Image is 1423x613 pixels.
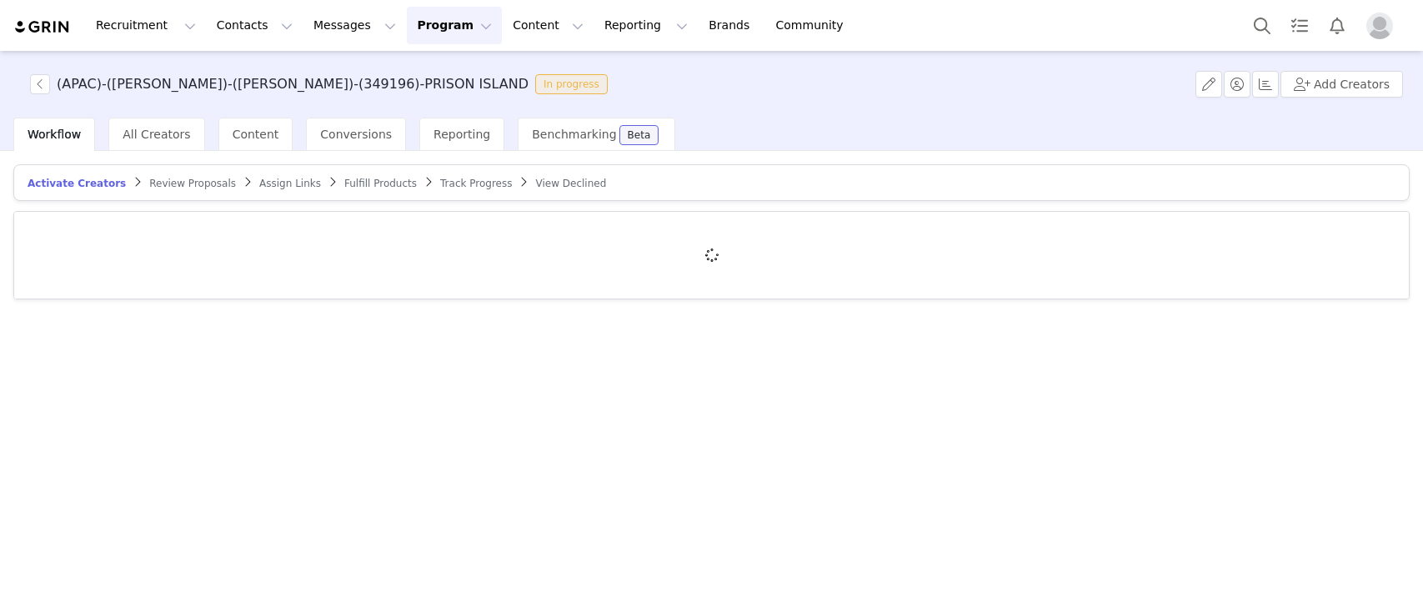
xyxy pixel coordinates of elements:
button: Contacts [207,7,303,44]
a: Tasks [1281,7,1318,44]
span: Content [233,128,279,141]
span: Fulfill Products [344,178,417,189]
span: View Declined [535,178,606,189]
span: Benchmarking [532,128,616,141]
span: Reporting [433,128,490,141]
span: Assign Links [259,178,321,189]
img: grin logo [13,19,72,35]
span: [object Object] [30,74,614,94]
button: Profile [1356,13,1410,39]
button: Notifications [1319,7,1355,44]
button: Reporting [594,7,698,44]
span: Conversions [320,128,392,141]
button: Search [1244,7,1280,44]
a: Community [766,7,861,44]
div: Beta [628,130,651,140]
span: All Creators [123,128,190,141]
span: Workflow [28,128,81,141]
img: placeholder-profile.jpg [1366,13,1393,39]
button: Program [407,7,502,44]
button: Messages [303,7,406,44]
h3: (APAC)-([PERSON_NAME])-([PERSON_NAME])-(349196)-PRISON ISLAND [57,74,529,94]
button: Add Creators [1280,71,1403,98]
a: Brands [699,7,764,44]
span: Review Proposals [149,178,236,189]
button: Recruitment [86,7,206,44]
span: Track Progress [440,178,512,189]
span: In progress [535,74,608,94]
span: Activate Creators [28,178,126,189]
button: Content [503,7,594,44]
